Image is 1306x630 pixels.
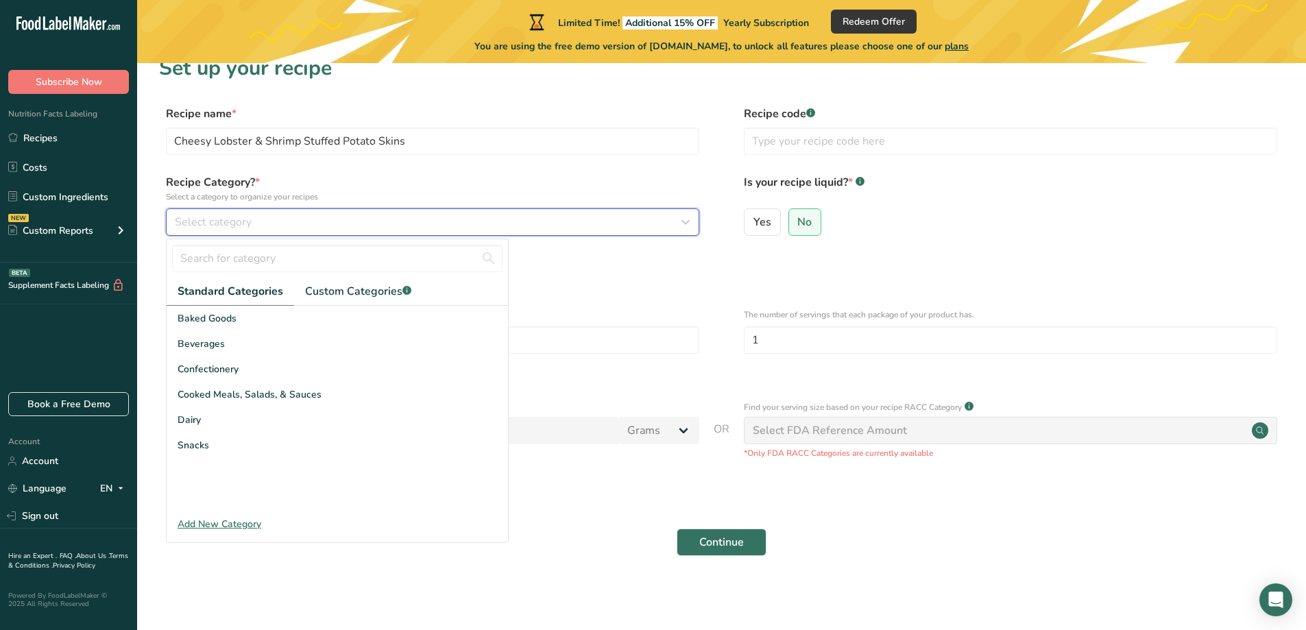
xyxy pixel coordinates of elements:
span: Baked Goods [178,311,237,326]
input: Type your recipe name here [166,128,699,155]
input: Type your recipe code here [744,128,1277,155]
div: Limited Time! [527,14,809,30]
div: Open Intercom Messenger [1259,583,1292,616]
label: Recipe Category? [166,174,699,203]
label: Recipe name [166,106,699,122]
input: Search for category [172,245,503,272]
button: Select category [166,208,699,236]
span: Confectionery [178,362,239,376]
span: You are using the free demo version of [DOMAIN_NAME], to unlock all features please choose one of... [474,39,969,53]
span: OR [714,421,729,459]
span: Snacks [178,438,209,452]
label: Recipe code [744,106,1277,122]
a: Privacy Policy [53,561,95,570]
button: Redeem Offer [831,10,917,34]
span: Redeem Offer [843,14,905,29]
span: Additional 15% OFF [622,16,718,29]
span: Custom Categories [305,283,411,300]
span: Beverages [178,337,225,351]
p: Find your serving size based on your recipe RACC Category [744,401,962,413]
a: FAQ . [60,551,76,561]
a: Language [8,476,66,500]
h1: Set up your recipe [159,53,1284,84]
span: plans [945,40,969,53]
p: *Only FDA RACC Categories are currently available [744,447,1277,459]
span: Yearly Subscription [723,16,809,29]
label: Is your recipe liquid? [744,174,1277,203]
a: Hire an Expert . [8,551,57,561]
p: Select a category to organize your recipes [166,191,699,203]
p: The number of servings that each package of your product has. [744,308,1277,321]
span: Select category [175,214,252,230]
span: Dairy [178,413,201,427]
div: NEW [8,214,29,222]
button: Continue [677,529,766,556]
a: Terms & Conditions . [8,551,128,570]
div: BETA [9,269,30,277]
div: Powered By FoodLabelMaker © 2025 All Rights Reserved [8,592,129,608]
span: Yes [753,215,771,229]
div: Add New Category [167,517,508,531]
span: Subscribe Now [36,75,102,89]
div: EN [100,481,129,497]
div: Select FDA Reference Amount [753,422,907,439]
span: Standard Categories [178,283,283,300]
div: Custom Reports [8,223,93,238]
span: Continue [699,534,744,550]
span: Cooked Meals, Salads, & Sauces [178,387,322,402]
a: About Us . [76,551,109,561]
span: No [797,215,812,229]
a: Book a Free Demo [8,392,129,416]
button: Subscribe Now [8,70,129,94]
